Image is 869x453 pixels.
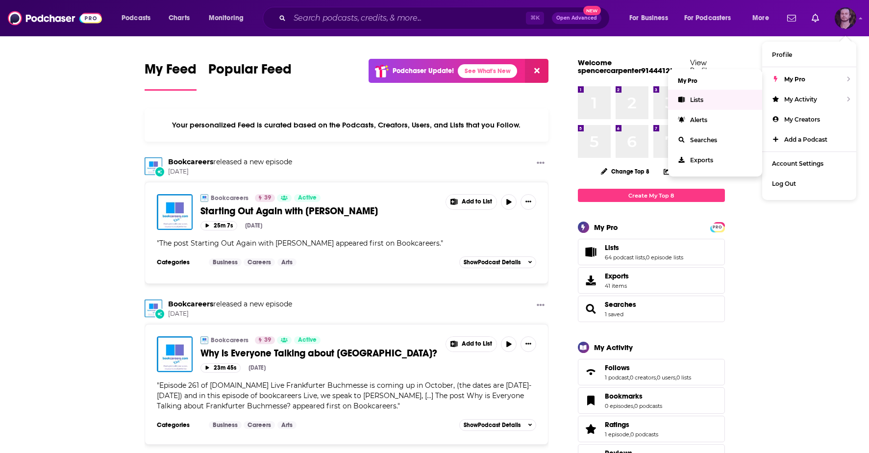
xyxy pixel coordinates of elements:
[200,205,378,217] span: Starting Out Again with [PERSON_NAME]
[646,254,683,261] a: 0 episode lists
[605,363,630,372] span: Follows
[8,9,102,27] a: Podchaser - Follow, Share and Rate Podcasts
[154,308,165,319] div: New Episode
[578,416,725,442] span: Ratings
[578,267,725,294] a: Exports
[298,193,317,203] span: Active
[446,195,497,209] button: Show More Button
[594,223,618,232] div: My Pro
[200,194,208,202] img: Bookcareers
[762,42,856,200] ul: Show profile menu
[762,109,856,129] a: My Creators
[762,153,856,174] a: Account Settings
[145,157,162,175] a: Bookcareers
[168,310,292,318] span: [DATE]
[533,157,548,170] button: Show More Button
[605,311,623,318] a: 1 saved
[209,421,242,429] a: Business
[211,194,248,202] a: Bookcareers
[605,392,662,401] a: Bookmarks
[393,67,454,75] p: Podchaser Update!
[595,165,656,177] button: Change Top 8
[663,162,707,181] button: Share Top 8
[578,296,725,322] span: Searches
[622,10,680,26] button: open menu
[581,422,601,436] a: Ratings
[605,420,629,429] span: Ratings
[629,374,630,381] span: ,
[462,198,492,205] span: Add to List
[122,11,150,25] span: Podcasts
[168,300,213,308] a: Bookcareers
[294,194,321,202] a: Active
[459,419,537,431] button: ShowPodcast Details
[145,300,162,317] img: Bookcareers
[157,239,443,248] span: " "
[162,10,196,26] a: Charts
[762,45,856,65] a: Profile
[157,336,193,372] img: Why is Everyone Talking about Frankfurt?
[552,12,601,24] button: Open AdvancedNew
[157,421,201,429] h3: Categories
[211,336,248,344] a: Bookcareers
[784,75,805,83] span: My Pro
[578,189,725,202] a: Create My Top 8
[772,160,823,167] span: Account Settings
[208,61,292,91] a: Popular Feed
[605,282,629,289] span: 41 items
[605,420,658,429] a: Ratings
[605,254,645,261] a: 64 podcast lists
[200,221,237,230] button: 25m 7s
[605,374,629,381] a: 1 podcast
[168,157,213,166] a: Bookcareers
[244,421,275,429] a: Careers
[784,116,820,123] span: My Creators
[594,343,633,352] div: My Activity
[200,347,437,359] span: Why is Everyone Talking about [GEOGRAPHIC_DATA]?
[277,421,297,429] a: Arts
[200,347,439,359] a: Why is Everyone Talking about [GEOGRAPHIC_DATA]?
[294,336,321,344] a: Active
[157,194,193,230] a: Starting Out Again with Lucy Melville
[772,180,796,187] span: Log Out
[458,64,517,78] a: See What's New
[605,272,629,280] span: Exports
[633,403,634,409] span: ,
[521,194,536,210] button: Show More Button
[712,223,723,230] a: PRO
[581,394,601,407] a: Bookmarks
[168,157,292,167] h3: released a new episode
[464,422,521,428] span: Show Podcast Details
[169,11,190,25] span: Charts
[581,274,601,287] span: Exports
[605,363,691,372] a: Follows
[159,239,441,248] span: The post Starting Out Again with [PERSON_NAME] appeared first on Bookcareers.
[298,335,317,345] span: Active
[752,11,769,25] span: More
[200,336,208,344] img: Bookcareers
[605,300,636,309] a: Searches
[578,387,725,414] span: Bookmarks
[255,336,275,344] a: 39
[277,258,297,266] a: Arts
[605,392,643,401] span: Bookmarks
[208,61,292,83] span: Popular Feed
[168,300,292,309] h3: released a new episode
[783,10,800,26] a: Show notifications dropdown
[157,381,531,410] span: " "
[605,243,683,252] a: Lists
[556,16,597,21] span: Open Advanced
[784,136,827,143] span: Add a Podcast
[578,359,725,385] span: Follows
[605,403,633,409] a: 0 episodes
[202,10,256,26] button: open menu
[784,96,817,103] span: My Activity
[245,222,262,229] div: [DATE]
[255,194,275,202] a: 39
[581,245,601,259] a: Lists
